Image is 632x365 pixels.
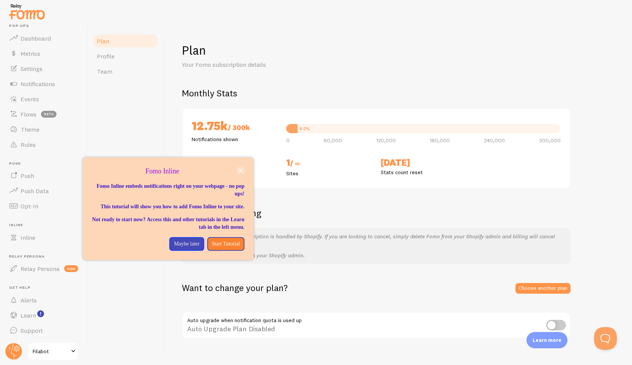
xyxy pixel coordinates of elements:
[192,118,277,135] h2: 12.75k
[20,110,36,118] span: Flows
[9,223,83,228] span: Inline
[286,170,372,177] p: Sites
[20,95,39,103] span: Events
[9,161,83,166] span: Push
[20,172,34,179] span: Push
[20,126,39,133] span: Theme
[33,347,69,356] span: Filabot
[92,216,244,231] p: Not ready to start now? Access this and other tutorials in the Learn tab in the left menu.
[5,230,83,245] a: Inline
[20,50,40,57] span: Metrics
[20,265,60,272] span: Relay Persona
[92,182,244,198] p: Fomo Inline embeds notifications right on your webpage - no pop ups!
[97,68,112,75] span: Team
[515,283,571,294] a: Choose another plan
[286,157,372,170] h2: 1
[236,167,244,175] button: close,
[5,323,83,338] a: Support
[299,126,310,131] div: 4.2%
[381,157,466,168] h2: [DATE]
[430,138,450,143] span: 180,000
[5,183,83,198] a: Push Data
[5,107,83,122] a: Flows beta
[286,138,290,143] span: 0
[97,52,115,60] span: Profile
[182,42,614,58] h1: Plan
[526,332,567,348] div: Learn more
[97,37,109,45] span: Plan
[539,138,561,143] span: 300,000
[376,138,396,143] span: 120,000
[484,138,505,143] span: 240,000
[92,64,159,79] a: Team
[20,202,38,210] span: Opt-In
[207,237,244,251] button: Start Tutorial
[228,123,250,132] span: / 300k
[186,252,566,259] p: Invoices can be found within your Shopify admin.
[5,261,83,276] a: Relay Persona new
[5,293,83,308] a: Alerts
[20,65,43,72] span: Settings
[5,168,83,183] a: Push
[5,91,83,107] a: Events
[20,141,36,148] span: Rules
[92,49,159,64] a: Profile
[594,327,617,350] iframe: Help Scout Beacon - Open
[20,327,43,334] span: Support
[182,87,614,99] h2: Monthly Stats
[381,168,466,176] p: Stats count reset
[9,285,83,290] span: Get Help
[37,310,44,317] svg: <p>Watch New Feature Tutorials!</p>
[5,76,83,91] a: Notifications
[5,122,83,137] a: Theme
[5,308,83,323] a: Learn
[5,61,83,76] a: Settings
[192,135,277,143] p: Notifications shown
[92,33,159,49] a: Plan
[186,233,566,248] p: Billing for your Fomo subscription is handled by Shopify. If you are looking to cancel, simply de...
[5,31,83,46] a: Dashboard
[20,234,35,241] span: Inline
[192,157,277,168] h2: PRO
[290,159,300,168] span: / ∞
[20,296,37,304] span: Alerts
[182,282,288,294] h2: Want to change your plan?
[64,265,78,272] span: new
[174,240,199,248] p: Maybe later
[8,2,46,21] img: fomo-relay-logo-orange.svg
[20,35,51,42] span: Dashboard
[9,24,83,28] span: Pop-ups
[9,254,83,259] span: Relay Persona
[182,207,571,219] h2: Subscription Billing
[5,198,83,214] a: Opt-In
[182,60,364,69] p: Your Fomo subscription details
[92,167,244,176] p: Fomo Inline
[324,138,342,143] span: 60,000
[27,342,79,360] a: Filabot
[20,312,36,319] span: Learn
[169,237,204,251] button: Maybe later
[182,312,571,340] div: Auto Upgrade Plan Disabled
[5,137,83,152] a: Rules
[92,203,244,211] p: This tutorial will show you how to add Fomo Inline to your site.
[20,187,49,195] span: Push Data
[20,80,55,88] span: Notifications
[212,240,240,248] p: Start Tutorial
[41,111,57,118] span: beta
[5,46,83,61] a: Metrics
[533,337,561,344] p: Learn more
[83,157,254,260] div: Fomo Inline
